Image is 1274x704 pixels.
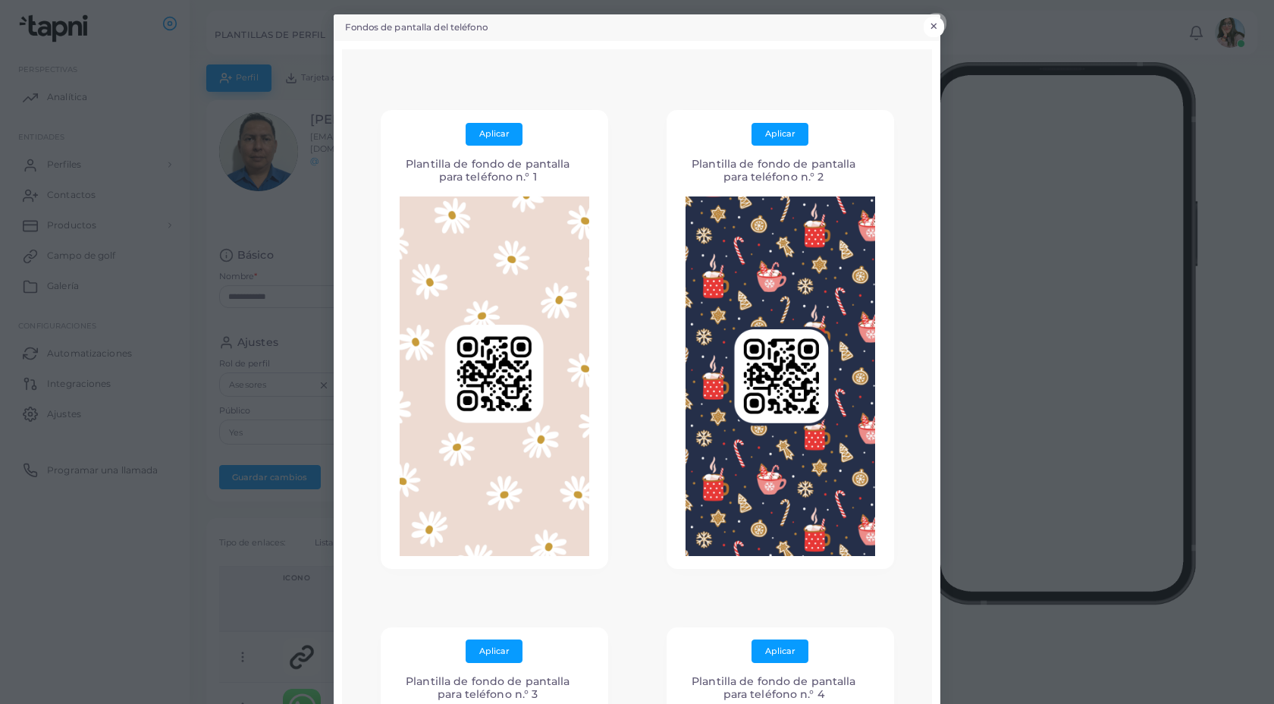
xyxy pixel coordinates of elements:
[929,16,939,36] font: ×
[692,674,855,701] font: Plantilla de fondo de pantalla para teléfono n.° 4
[924,17,944,36] button: Cerca
[479,128,510,139] font: Aplicar
[466,640,522,662] button: Aplicar
[752,640,808,662] button: Aplicar
[345,22,487,33] font: Fondos de pantalla del teléfono
[765,646,795,656] font: Aplicar
[752,123,808,146] button: Aplicar
[400,196,589,556] img: 3c063395a8fe574c83198046e8216f260acfe8949aa129a79d3e75be30e0ca07.png
[692,157,855,184] font: Plantilla de fondo de pantalla para teléfono n.° 2
[466,123,522,146] button: Aplicar
[479,646,510,656] font: Aplicar
[765,128,795,139] font: Aplicar
[406,674,570,701] font: Plantilla de fondo de pantalla para teléfono n.° 3
[686,196,875,556] img: 634ccdb8de3b0e154f5ad23b2e82d692a839a82586e7f7327027e4f3b9c0941e.png
[406,157,570,184] font: Plantilla de fondo de pantalla para teléfono n.° 1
